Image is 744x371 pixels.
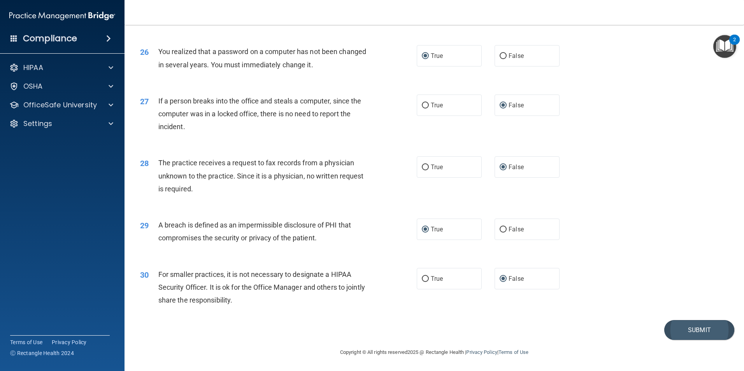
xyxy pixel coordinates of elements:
a: HIPAA [9,63,113,72]
img: PMB logo [9,8,115,24]
span: The practice receives a request to fax records from a physician unknown to the practice. Since it... [158,159,364,192]
span: 30 [140,270,149,280]
input: False [500,227,507,233]
span: True [431,101,443,109]
a: Terms of Use [498,349,528,355]
a: Privacy Policy [466,349,497,355]
input: True [422,53,429,59]
input: False [500,164,507,170]
span: Ⓒ Rectangle Health 2024 [10,349,74,357]
a: OfficeSafe University [9,100,113,110]
span: 27 [140,97,149,106]
span: False [509,226,524,233]
span: False [509,101,524,109]
span: 29 [140,221,149,230]
p: Settings [23,119,52,128]
span: True [431,163,443,171]
span: You realized that a password on a computer has not been changed in several years. You must immedi... [158,47,366,68]
span: If a person breaks into the office and steals a computer, since the computer was in a locked offi... [158,97,361,131]
p: HIPAA [23,63,43,72]
input: False [500,276,507,282]
input: True [422,276,429,282]
input: True [422,103,429,108]
span: 26 [140,47,149,57]
div: 2 [733,40,736,50]
button: Open Resource Center, 2 new notifications [713,35,736,58]
a: Terms of Use [10,338,42,346]
input: True [422,164,429,170]
div: Copyright © All rights reserved 2025 @ Rectangle Health | | [292,340,576,365]
a: Privacy Policy [52,338,87,346]
a: OSHA [9,82,113,91]
span: False [509,275,524,282]
p: OfficeSafe University [23,100,97,110]
span: True [431,226,443,233]
p: OSHA [23,82,43,91]
span: For smaller practices, it is not necessary to designate a HIPAA Security Officer. It is ok for th... [158,270,365,304]
input: False [500,103,507,108]
input: True [422,227,429,233]
h4: Compliance [23,33,77,44]
a: Settings [9,119,113,128]
span: True [431,52,443,59]
span: 28 [140,159,149,168]
span: A breach is defined as an impermissible disclosure of PHI that compromises the security or privac... [158,221,351,242]
span: True [431,275,443,282]
button: Submit [664,320,734,340]
input: False [500,53,507,59]
span: False [509,163,524,171]
span: False [509,52,524,59]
